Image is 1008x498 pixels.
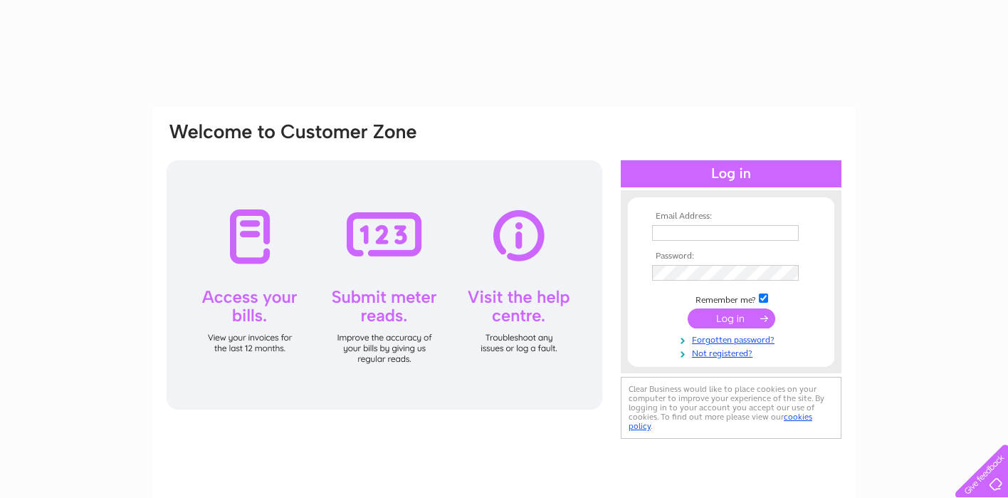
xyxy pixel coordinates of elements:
div: Clear Business would like to place cookies on your computer to improve your experience of the sit... [621,377,841,439]
a: Not registered? [652,346,814,359]
th: Email Address: [649,212,814,222]
a: cookies policy [629,412,812,431]
input: Submit [688,308,775,328]
th: Password: [649,251,814,261]
td: Remember me? [649,291,814,306]
a: Forgotten password? [652,332,814,346]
